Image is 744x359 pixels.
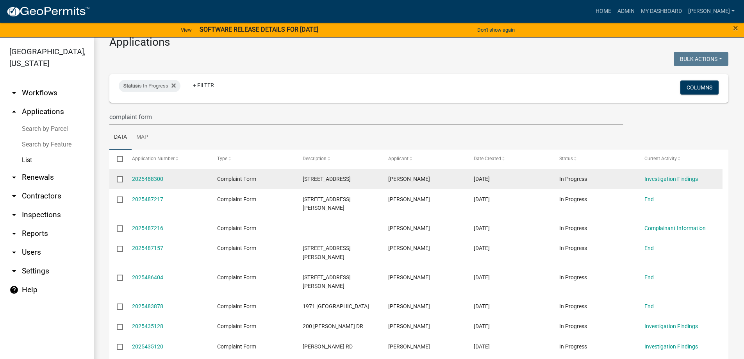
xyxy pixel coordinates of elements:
datatable-header-cell: Description [295,150,381,168]
a: 2025488300 [132,176,163,182]
datatable-header-cell: Applicant [381,150,466,168]
a: 2025435128 [132,323,163,329]
a: Investigation Findings [644,176,698,182]
span: In Progress [559,245,587,251]
datatable-header-cell: Current Activity [637,150,723,168]
span: 692 WELLINGTON DR [303,176,351,182]
span: 10/01/2025 [474,274,490,280]
a: End [644,274,654,280]
a: Home [592,4,614,19]
span: 1971 MULE CREEK RD [303,303,369,309]
a: Complainant Information [644,225,706,231]
span: Tammie [388,225,430,231]
span: Tammie [388,343,430,350]
span: Application Number [132,156,175,161]
span: Complaint Form [217,343,256,350]
a: + Filter [187,78,220,92]
a: 2025487216 [132,225,163,231]
a: 2025483878 [132,303,163,309]
span: Description [303,156,327,161]
input: Search for applications [109,109,623,125]
datatable-header-cell: Select [109,150,124,168]
span: 09/25/2025 [474,303,490,309]
a: Map [132,125,153,150]
a: 2025487157 [132,245,163,251]
a: Data [109,125,132,150]
span: Current Activity [644,156,677,161]
i: arrow_drop_down [9,191,19,201]
span: Tammie [388,196,430,202]
i: arrow_drop_down [9,229,19,238]
i: arrow_drop_down [9,210,19,220]
i: arrow_drop_down [9,248,19,257]
span: 10/06/2025 [474,176,490,182]
span: 06/12/2025 [474,323,490,329]
a: Investigation Findings [644,343,698,350]
a: End [644,303,654,309]
button: Bulk Actions [674,52,728,66]
a: [PERSON_NAME] [685,4,738,19]
span: 10/02/2025 [474,245,490,251]
span: 4877 CAUSEY RD [303,245,351,260]
span: 200 BERLYN DR [303,323,363,329]
div: is In Progress [119,80,180,92]
a: 2025486404 [132,274,163,280]
a: View [178,23,195,36]
a: My Dashboard [638,4,685,19]
button: Close [733,23,738,33]
span: 10/02/2025 [474,225,490,231]
h3: Applications [109,36,728,49]
button: Columns [680,80,719,95]
span: Tammie [388,323,430,329]
span: Tammie [388,176,430,182]
span: Complaint Form [217,323,256,329]
span: Complaint Form [217,245,256,251]
span: Applicant [388,156,409,161]
span: In Progress [559,323,587,329]
i: arrow_drop_up [9,107,19,116]
datatable-header-cell: Status [551,150,637,168]
span: Status [123,83,138,89]
span: CARL SUTTON RD [303,343,353,350]
span: In Progress [559,225,587,231]
span: Type [217,156,227,161]
i: arrow_drop_down [9,88,19,98]
span: 1502 CARL SUTTON RD [303,196,351,211]
span: In Progress [559,274,587,280]
a: 2025435120 [132,343,163,350]
a: Admin [614,4,638,19]
strong: SOFTWARE RELEASE DETAILS FOR [DATE] [200,26,318,33]
span: 2375 SANDY POINT RD [303,274,351,289]
span: In Progress [559,176,587,182]
a: End [644,245,654,251]
span: Date Created [474,156,501,161]
span: Layla Kriz [388,274,430,280]
span: Status [559,156,573,161]
span: In Progress [559,196,587,202]
span: Complaint Form [217,303,256,309]
span: Complaint Form [217,225,256,231]
a: 2025487217 [132,196,163,202]
span: Layla Kriz [388,303,430,309]
span: In Progress [559,303,587,309]
datatable-header-cell: Date Created [466,150,552,168]
span: × [733,23,738,34]
a: End [644,196,654,202]
span: Complaint Form [217,196,256,202]
datatable-header-cell: Application Number [124,150,210,168]
span: In Progress [559,343,587,350]
datatable-header-cell: Type [210,150,295,168]
a: Investigation Findings [644,323,698,329]
span: Complaint Form [217,176,256,182]
button: Don't show again [474,23,518,36]
span: 06/12/2025 [474,343,490,350]
span: Complaint Form [217,274,256,280]
i: arrow_drop_down [9,173,19,182]
i: arrow_drop_down [9,266,19,276]
span: 10/02/2025 [474,196,490,202]
span: Tammie [388,245,430,251]
i: help [9,285,19,295]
